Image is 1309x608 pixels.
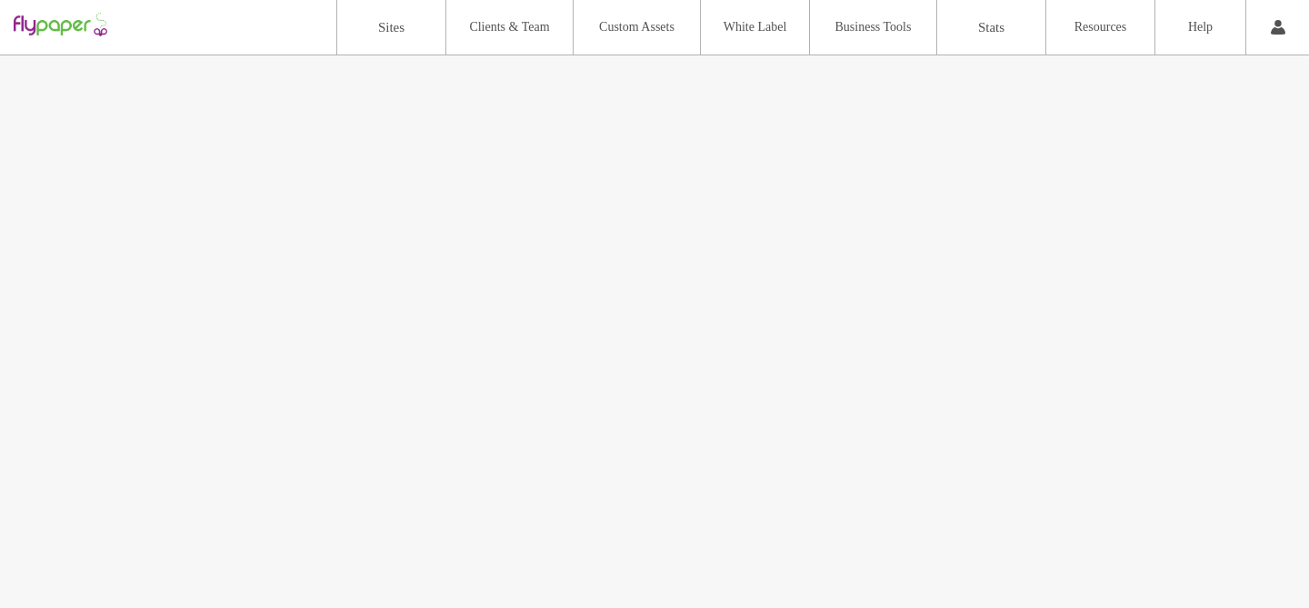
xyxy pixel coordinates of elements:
label: Custom Assets [599,20,674,35]
label: Resources [1074,20,1127,35]
label: Clients & Team [469,20,549,35]
label: White Label [724,20,787,35]
label: Business Tools [835,20,912,35]
label: Stats [978,20,1004,35]
label: Sites [378,20,405,35]
label: Help [1188,20,1213,35]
